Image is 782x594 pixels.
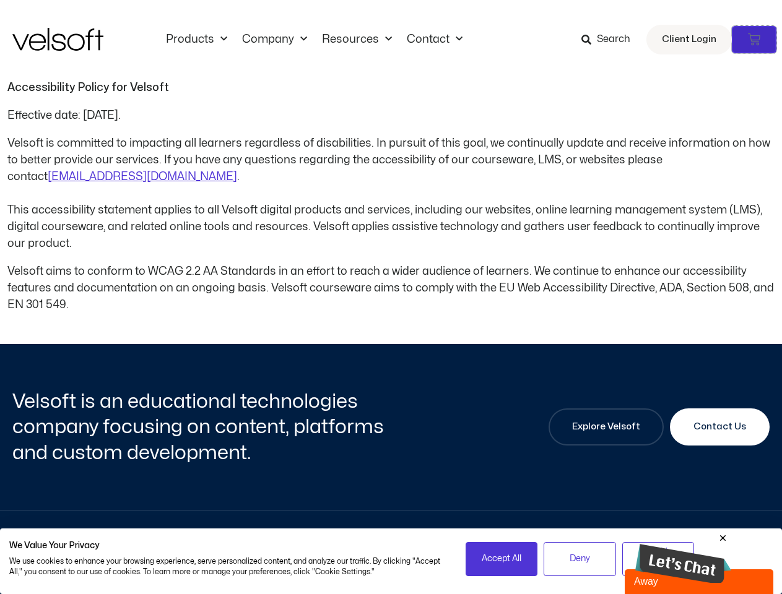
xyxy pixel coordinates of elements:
[12,28,103,51] img: Velsoft Training Materials
[570,552,590,566] span: Deny
[159,33,235,46] a: ProductsMenu Toggle
[315,33,399,46] a: ResourcesMenu Toggle
[466,542,538,576] button: Accept all cookies
[7,138,770,182] span: Velsoft is committed to impacting all learners regardless of disabilities. In pursuit of this goa...
[622,542,695,576] button: Adjust cookie preferences
[646,25,732,54] a: Client Login
[635,533,731,583] iframe: chat widget
[12,389,388,466] h2: Velsoft is an educational technologies company focusing on content, platforms and custom developm...
[625,567,776,594] iframe: chat widget
[48,171,237,182] a: [EMAIL_ADDRESS][DOMAIN_NAME]
[9,556,447,577] p: We use cookies to enhance your browsing experience, serve personalized content, and analyze our t...
[572,420,640,434] span: Explore Velsoft
[670,408,770,445] a: Contact Us
[9,540,447,551] h2: We Value Your Privacy
[549,408,664,445] a: Explore Velsoft
[630,545,687,573] span: Cookie Settings
[7,205,762,249] span: This accessibility statement applies to all Velsoft digital products and services, including our ...
[399,33,470,46] a: ContactMenu Toggle
[693,420,746,434] span: Contact Us
[7,266,774,310] span: Velsoft aims to conform to WCAG 2.2 AA Standards in an effort to reach a wider audience of learne...
[7,107,775,124] p: Effective date: [DATE].
[235,33,315,46] a: CompanyMenu Toggle
[482,552,521,566] span: Accept All
[237,171,240,182] span: .
[544,542,616,576] button: Deny all cookies
[581,29,639,50] a: Search
[7,82,169,93] strong: Accessibility Policy for Velsoft
[159,33,470,46] nav: Menu
[662,32,716,48] span: Client Login
[597,32,630,48] span: Search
